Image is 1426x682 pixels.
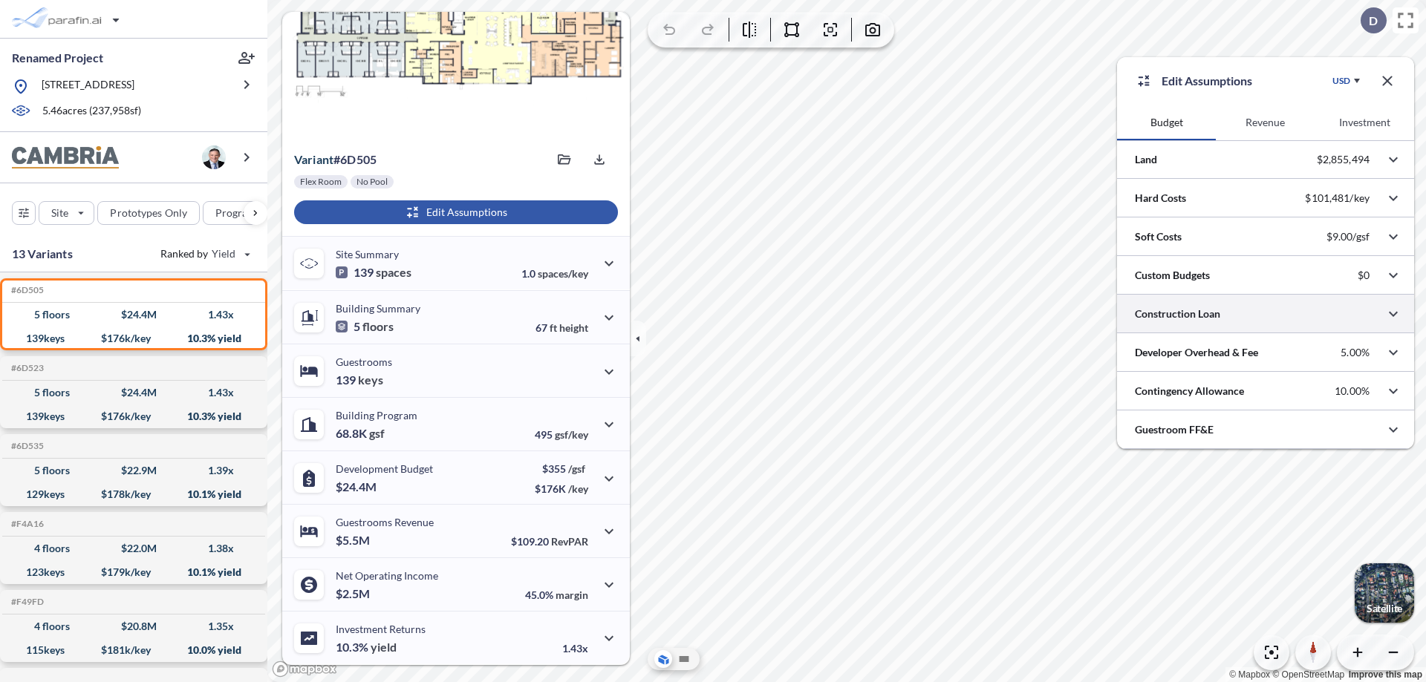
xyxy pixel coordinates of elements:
[525,588,588,601] p: 45.0%
[376,265,411,280] span: spaces
[654,650,672,668] button: Aerial View
[1135,191,1186,206] p: Hard Costs
[1315,105,1414,140] button: Investment
[272,660,337,678] a: Mapbox homepage
[336,586,372,601] p: $2.5M
[215,206,257,220] p: Program
[1135,384,1244,399] p: Contingency Allowance
[8,285,44,295] h5: Click to copy the code
[511,535,588,548] p: $109.20
[8,363,44,373] h5: Click to copy the code
[1305,191,1370,205] p: $101,481/key
[336,319,394,334] p: 5
[8,597,44,607] h5: Click to copy the code
[212,246,236,261] span: Yield
[300,176,342,188] p: Flex Room
[336,265,411,280] p: 139
[336,533,372,548] p: $5.5M
[1162,72,1252,90] p: Edit Assumptions
[39,201,94,225] button: Site
[294,152,377,167] p: # 6d505
[336,479,379,494] p: $24.4M
[42,77,134,96] p: [STREET_ADDRESS]
[1332,75,1350,87] div: USD
[535,428,588,441] p: 495
[538,267,588,280] span: spaces/key
[97,201,200,225] button: Prototypes Only
[51,206,68,220] p: Site
[336,516,434,528] p: Guestrooms Revenue
[1355,563,1414,623] button: Switcher ImageSatellite
[559,321,588,334] span: height
[356,176,388,188] p: No Pool
[535,462,588,475] p: $355
[521,267,588,280] p: 1.0
[1358,269,1370,282] p: $0
[568,462,585,475] span: /gsf
[12,50,103,66] p: Renamed Project
[1367,603,1402,614] p: Satellite
[1135,268,1210,283] p: Custom Budgets
[551,535,588,548] span: RevPAR
[1117,105,1216,140] button: Budget
[336,409,417,422] p: Building Program
[336,248,399,260] p: Site Summary
[294,200,618,224] button: Edit Assumptions
[550,321,557,334] span: ft
[562,642,588,655] p: 1.43x
[1135,345,1258,360] p: Developer Overhead & Fee
[1317,153,1370,166] p: $2,855,494
[362,319,394,334] span: floors
[371,640,397,655] span: yield
[1326,230,1370,243] p: $9.00/gsf
[675,650,693,668] button: Site Plan
[535,321,588,334] p: 67
[12,245,73,263] p: 13 Variants
[202,145,226,169] img: user logo
[336,569,438,582] p: Net Operating Income
[336,373,383,387] p: 139
[336,355,392,368] p: Guestrooms
[203,201,283,225] button: Program
[1355,563,1414,623] img: Switcher Image
[336,462,433,475] p: Development Budget
[568,482,588,495] span: /key
[336,640,397,655] p: 10.3%
[12,146,119,169] img: BrandImage
[556,588,588,601] span: margin
[535,482,588,495] p: $176K
[1135,422,1214,437] p: Guestroom FF&E
[1272,669,1344,680] a: OpenStreetMap
[1341,346,1370,359] p: 5.00%
[336,426,385,441] p: 68.8K
[369,426,385,441] span: gsf
[358,373,383,387] span: keys
[336,302,420,315] p: Building Summary
[555,428,588,441] span: gsf/key
[149,242,260,266] button: Ranked by Yield
[294,152,333,166] span: Variant
[110,206,187,220] p: Prototypes Only
[1335,384,1370,398] p: 10.00%
[42,103,141,119] p: 5.46 acres ( 237,958 sf)
[336,623,426,635] p: Investment Returns
[8,441,44,451] h5: Click to copy the code
[8,519,44,529] h5: Click to copy the code
[1349,669,1422,680] a: Improve this map
[1369,14,1378,27] p: D
[1216,105,1315,140] button: Revenue
[1135,152,1157,167] p: Land
[1135,229,1182,244] p: Soft Costs
[1229,669,1270,680] a: Mapbox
